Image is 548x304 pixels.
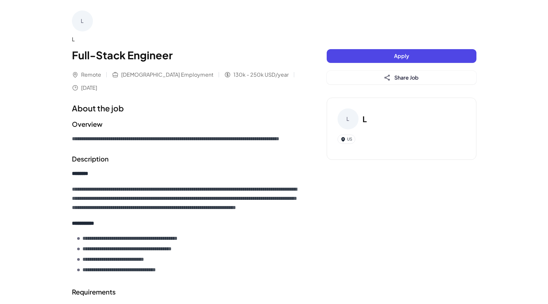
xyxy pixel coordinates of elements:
[81,71,101,79] span: Remote
[72,102,300,114] h1: About the job
[121,71,213,79] span: [DEMOGRAPHIC_DATA] Employment
[327,49,476,63] button: Apply
[72,287,300,297] h2: Requirements
[394,52,409,59] span: Apply
[72,35,300,43] div: L
[338,135,355,144] div: US
[233,71,289,79] span: 130k - 250k USD/year
[394,74,419,81] span: Share Job
[72,119,300,129] h2: Overview
[72,10,93,31] div: L
[327,71,476,85] button: Share Job
[72,154,300,164] h2: Description
[362,113,367,125] h3: L
[72,47,300,63] h1: Full-Stack Engineer
[338,108,359,129] div: L
[81,84,97,92] span: [DATE]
